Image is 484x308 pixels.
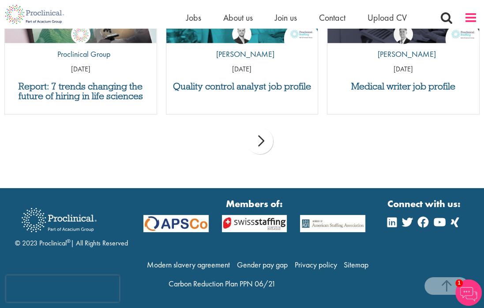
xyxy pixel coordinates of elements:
p: Proclinical Group [51,48,110,60]
a: Contact [319,12,345,23]
p: [DATE] [166,64,318,74]
div: next [247,128,273,154]
img: George Watson [394,25,413,44]
sup: ® [67,237,71,245]
a: Gender pay gap [237,260,288,270]
a: Quality control analyst job profile [171,82,314,91]
a: George Watson [PERSON_NAME] [371,25,435,64]
iframe: reCAPTCHA [6,275,119,302]
span: 1 [455,279,463,287]
a: Modern slavery agreement [147,260,230,270]
img: APSCo [215,215,294,232]
a: Report: 7 trends changing the future of hiring in life sciences [9,82,152,101]
strong: Members of: [143,197,366,211]
a: Medical writer job profile [332,82,475,91]
div: © 2023 Proclinical | All Rights Reserved [15,201,128,249]
p: [PERSON_NAME] [210,48,274,60]
p: [PERSON_NAME] [371,48,435,60]
strong: Connect with us: [387,197,462,211]
p: [DATE] [5,64,157,74]
img: APSCo [293,215,372,232]
a: Carbon Reduction Plan PPN 06/21 [169,278,276,289]
a: Privacy policy [295,260,337,270]
a: About us [223,12,253,23]
p: [DATE] [327,64,479,74]
img: Chatbot [455,279,482,306]
img: Joshua Godden [232,25,251,44]
img: Proclinical Recruitment [15,202,103,238]
a: Upload CV [368,12,407,23]
a: Sitemap [344,260,368,270]
a: Join us [275,12,297,23]
img: APSCo [137,215,215,232]
a: Joshua Godden [PERSON_NAME] [210,25,274,64]
img: Proclinical Group [71,25,90,44]
a: Proclinical Group Proclinical Group [51,25,110,64]
a: Jobs [186,12,201,23]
